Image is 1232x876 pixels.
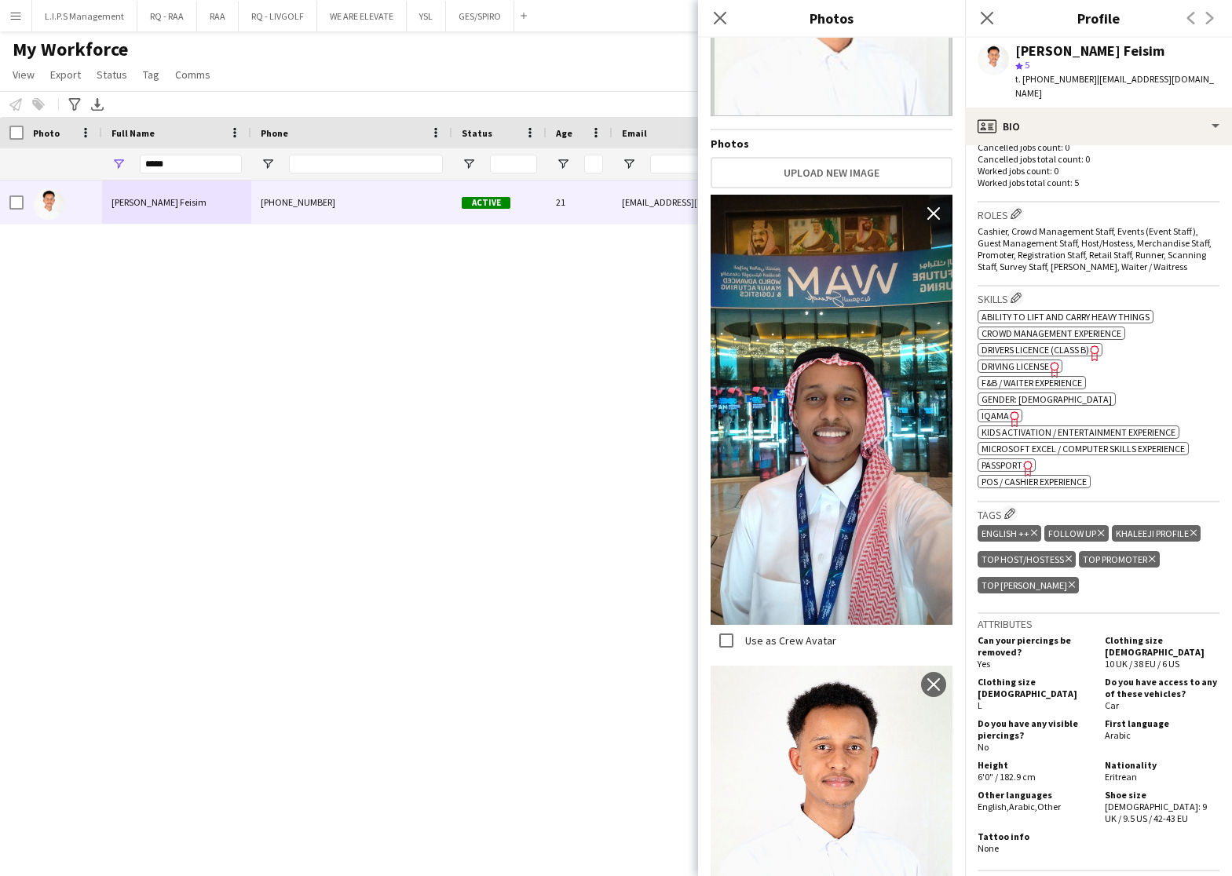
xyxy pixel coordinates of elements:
[978,525,1041,542] div: ENGLISH ++
[140,155,242,173] input: Full Name Filter Input
[1015,73,1097,85] span: t. [PHONE_NUMBER]
[1037,801,1061,812] span: Other
[137,1,197,31] button: RQ - RAA
[978,842,999,854] span: None
[982,377,1082,389] span: F&B / Waiter experience
[711,195,952,625] img: Crew photo 955892
[317,1,407,31] button: WE ARE ELEVATE
[978,759,1092,771] h5: Height
[169,64,217,85] a: Comms
[65,95,84,114] app-action-btn: Advanced filters
[978,177,1219,188] p: Worked jobs total count: 5
[978,551,1076,568] div: TOP HOST/HOSTESS
[556,127,572,139] span: Age
[978,830,1092,842] h5: Tattoo info
[1105,658,1179,670] span: 10 UK / 38 EU / 6 US
[978,225,1212,272] span: Cashier, Crowd Management Staff, Events (Event Staff), Guest Management Staff, Host/Hostess, Merc...
[978,290,1219,306] h3: Skills
[97,68,127,82] span: Status
[612,181,927,224] div: [EMAIL_ADDRESS][DOMAIN_NAME]
[978,141,1219,153] p: Cancelled jobs count: 0
[261,157,275,171] button: Open Filter Menu
[622,157,636,171] button: Open Filter Menu
[711,137,952,151] h4: Photos
[965,108,1232,145] div: Bio
[584,155,603,173] input: Age Filter Input
[978,617,1219,631] h3: Attributes
[622,127,647,139] span: Email
[982,476,1087,487] span: POS / Cashier experience
[978,577,1079,593] div: TOP [PERSON_NAME]
[407,1,446,31] button: YSL
[978,676,1092,699] h5: Clothing size [DEMOGRAPHIC_DATA]
[982,393,1112,405] span: Gender: [DEMOGRAPHIC_DATA]
[698,8,965,28] h3: Photos
[978,801,1009,812] span: English ,
[6,64,41,85] a: View
[490,155,537,173] input: Status Filter Input
[965,8,1232,28] h3: Profile
[13,38,128,61] span: My Workforce
[1105,771,1137,783] span: Eritrean
[90,64,133,85] a: Status
[462,157,476,171] button: Open Filter Menu
[1025,59,1029,71] span: 5
[978,165,1219,177] p: Worked jobs count: 0
[462,197,510,209] span: Active
[982,426,1175,438] span: Kids activation / Entertainment experience
[137,64,166,85] a: Tag
[1105,759,1219,771] h5: Nationality
[1105,717,1219,729] h5: First language
[50,68,81,82] span: Export
[978,741,989,753] span: No
[978,206,1219,222] h3: Roles
[13,68,35,82] span: View
[289,155,443,173] input: Phone Filter Input
[1015,44,1164,58] div: [PERSON_NAME] Feisim
[556,157,570,171] button: Open Filter Menu
[251,181,452,224] div: [PHONE_NUMBER]
[1015,73,1214,99] span: | [EMAIL_ADDRESS][DOMAIN_NAME]
[978,634,1092,658] h5: Can your piercings be removed?
[44,64,87,85] a: Export
[978,717,1092,741] h5: Do you have any visible piercings?
[978,699,982,711] span: L
[1105,634,1219,658] h5: Clothing size [DEMOGRAPHIC_DATA]
[143,68,159,82] span: Tag
[112,196,207,208] span: [PERSON_NAME] Feisim
[982,360,1049,372] span: Driving License
[33,188,64,220] img: Fanus Feisim
[261,127,288,139] span: Phone
[650,155,917,173] input: Email Filter Input
[446,1,514,31] button: GES/SPIRO
[982,410,1009,422] span: IQAMA
[112,157,126,171] button: Open Filter Menu
[547,181,612,224] div: 21
[1105,789,1219,801] h5: Shoe size
[1044,525,1108,542] div: FOLLOW UP
[1105,676,1219,699] h5: Do you have access to any of these vehicles?
[197,1,239,31] button: RAA
[1105,729,1131,741] span: Arabic
[1009,801,1037,812] span: Arabic ,
[978,771,1036,783] span: 6'0" / 182.9 cm
[978,789,1092,801] h5: Other languages
[1105,699,1119,711] span: Car
[742,633,836,648] label: Use as Crew Avatar
[1079,551,1159,568] div: TOP PROMOTER
[978,153,1219,165] p: Cancelled jobs total count: 0
[1105,801,1207,824] span: [DEMOGRAPHIC_DATA]: 9 UK / 9.5 US / 42-43 EU
[711,157,952,188] button: Upload new image
[1112,525,1201,542] div: KHALEEJI PROFILE
[982,311,1150,323] span: Ability to lift and carry heavy things
[239,1,317,31] button: RQ - LIVGOLF
[175,68,210,82] span: Comms
[32,1,137,31] button: L.I.P.S Management
[982,344,1089,356] span: Drivers Licence (Class B)
[982,459,1022,471] span: Passport
[112,127,155,139] span: Full Name
[462,127,492,139] span: Status
[978,658,990,670] span: Yes
[33,127,60,139] span: Photo
[978,506,1219,522] h3: Tags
